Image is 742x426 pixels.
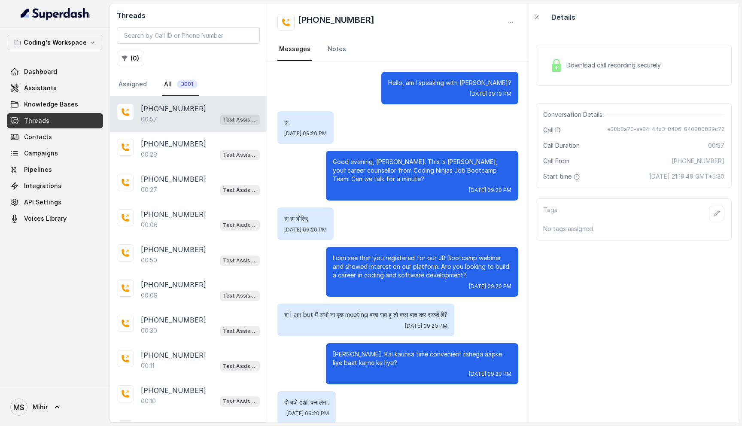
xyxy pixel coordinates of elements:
p: Test Assistant-3 [223,256,257,265]
span: API Settings [24,198,61,207]
h2: Threads [117,10,260,21]
p: Test Assistant-3 [223,221,257,230]
a: API Settings [7,195,103,210]
a: All3001 [162,73,199,96]
span: e38b0a70-ae84-44a3-8406-840380839c72 [607,126,724,134]
span: 3001 [177,80,198,88]
span: [DATE] 21:19:49 GMT+5:30 [649,172,724,181]
span: Integrations [24,182,61,190]
p: Hello, am I speaking with [PERSON_NAME]? [388,79,511,87]
p: Tags [543,206,557,221]
span: Download call recording securely [566,61,664,70]
a: Campaigns [7,146,103,161]
p: 00:30 [141,326,157,335]
p: दो बजे call कर लेना. [284,398,329,407]
p: I can see that you registered for our JB Bootcamp webinar and showed interest on our platform. Ar... [333,254,511,280]
span: Start time [543,172,582,181]
span: [DATE] 09:20 PM [286,410,329,417]
p: [PHONE_NUMBER] [141,280,206,290]
p: Good evening, [PERSON_NAME]. This is [PERSON_NAME], your career counsellor from Coding Ninjas Job... [333,158,511,183]
a: Voices Library [7,211,103,226]
button: (0) [117,51,144,66]
p: 00:50 [141,256,157,265]
a: Dashboard [7,64,103,79]
p: [PHONE_NUMBER] [141,103,206,114]
span: Voices Library [24,214,67,223]
p: 00:09 [141,291,158,300]
span: Dashboard [24,67,57,76]
img: Lock Icon [550,59,563,72]
text: MS [13,403,24,412]
p: [PHONE_NUMBER] [141,139,206,149]
span: Pipelines [24,165,52,174]
p: [PHONE_NUMBER] [141,350,206,360]
p: Test Assistant-3 [223,362,257,371]
p: [PHONE_NUMBER] [141,244,206,255]
span: [DATE] 09:19 PM [470,91,511,97]
p: Details [551,12,575,22]
span: Call Duration [543,141,580,150]
p: Test Assistant-3 [223,397,257,406]
span: [DATE] 09:20 PM [405,323,447,329]
p: Coding's Workspace [24,37,87,48]
p: 00:10 [141,397,156,405]
span: Campaigns [24,149,58,158]
nav: Tabs [117,73,260,96]
span: Knowledge Bases [24,100,78,109]
p: Test Assistant-3 [223,327,257,335]
p: [PHONE_NUMBER] [141,315,206,325]
a: Assigned [117,73,149,96]
span: Contacts [24,133,52,141]
p: हां हां बोलिए. [284,214,327,223]
p: [PHONE_NUMBER] [141,174,206,184]
span: [DATE] 09:20 PM [284,130,327,137]
span: [DATE] 09:20 PM [284,226,327,233]
a: Pipelines [7,162,103,177]
h2: [PHONE_NUMBER] [298,14,374,31]
span: Call ID [543,126,561,134]
p: No tags assigned [543,225,724,233]
nav: Tabs [277,38,518,61]
p: हां I am but मैं अभी ना एक meeting बजा रहा हूं तो कल बात कर सकते हैं? [284,310,447,319]
span: [DATE] 09:20 PM [469,283,511,290]
span: [PHONE_NUMBER] [672,157,724,165]
a: Threads [7,113,103,128]
p: 00:57 [141,115,157,124]
p: [PERSON_NAME]. Kal kaunsa time convenient rahega aapke liye baat karne ke liye? [333,350,511,367]
a: Notes [326,38,348,61]
span: Call From [543,157,569,165]
button: Coding's Workspace [7,35,103,50]
a: Contacts [7,129,103,145]
span: Conversation Details [543,110,606,119]
span: [DATE] 09:20 PM [469,371,511,377]
span: Assistants [24,84,57,92]
img: light.svg [21,7,90,21]
a: Mihir [7,395,103,419]
p: 00:27 [141,186,157,194]
a: Assistants [7,80,103,96]
p: Test Assistant-3 [223,292,257,300]
p: [PHONE_NUMBER] [141,385,206,396]
input: Search by Call ID or Phone Number [117,27,260,44]
a: Integrations [7,178,103,194]
span: Threads [24,116,49,125]
p: Test Assistant-3 [223,151,257,159]
span: 00:57 [708,141,724,150]
p: 00:06 [141,221,158,229]
p: हां. [284,118,327,127]
span: Mihir [33,403,48,411]
a: Messages [277,38,312,61]
p: [PHONE_NUMBER] [141,209,206,219]
a: Knowledge Bases [7,97,103,112]
p: Test Assistant-3 [223,116,257,124]
p: 00:11 [141,362,154,370]
span: [DATE] 09:20 PM [469,187,511,194]
p: 00:29 [141,150,157,159]
p: Test Assistant-3 [223,186,257,195]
